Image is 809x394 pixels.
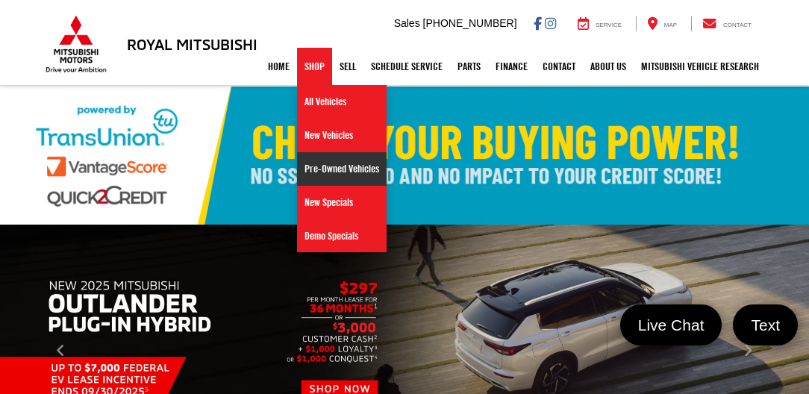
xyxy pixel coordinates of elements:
[733,304,798,345] a: Text
[634,48,766,85] a: Mitsubishi Vehicle Research
[545,17,556,29] a: Instagram: Click to visit our Instagram page
[43,15,110,73] img: Mitsubishi
[566,16,633,31] a: Service
[723,22,752,28] span: Contact
[535,48,583,85] a: Contact
[297,48,332,85] a: Shop
[488,48,535,85] a: Finance
[297,186,387,219] a: New Specials
[127,36,257,52] h3: Royal Mitsubishi
[743,315,787,335] span: Text
[534,17,542,29] a: Facebook: Click to visit our Facebook page
[297,85,387,119] a: All Vehicles
[260,48,297,85] a: Home
[297,152,387,186] a: Pre-Owned Vehicles
[691,16,763,31] a: Contact
[363,48,450,85] a: Schedule Service: Opens in a new tab
[620,304,722,345] a: Live Chat
[636,16,688,31] a: Map
[596,22,622,28] span: Service
[297,219,387,252] a: Demo Specials
[664,22,677,28] span: Map
[332,48,363,85] a: Sell
[450,48,488,85] a: Parts: Opens in a new tab
[394,17,420,29] span: Sales
[631,315,712,335] span: Live Chat
[423,17,517,29] span: [PHONE_NUMBER]
[583,48,634,85] a: About Us
[297,119,387,152] a: New Vehicles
